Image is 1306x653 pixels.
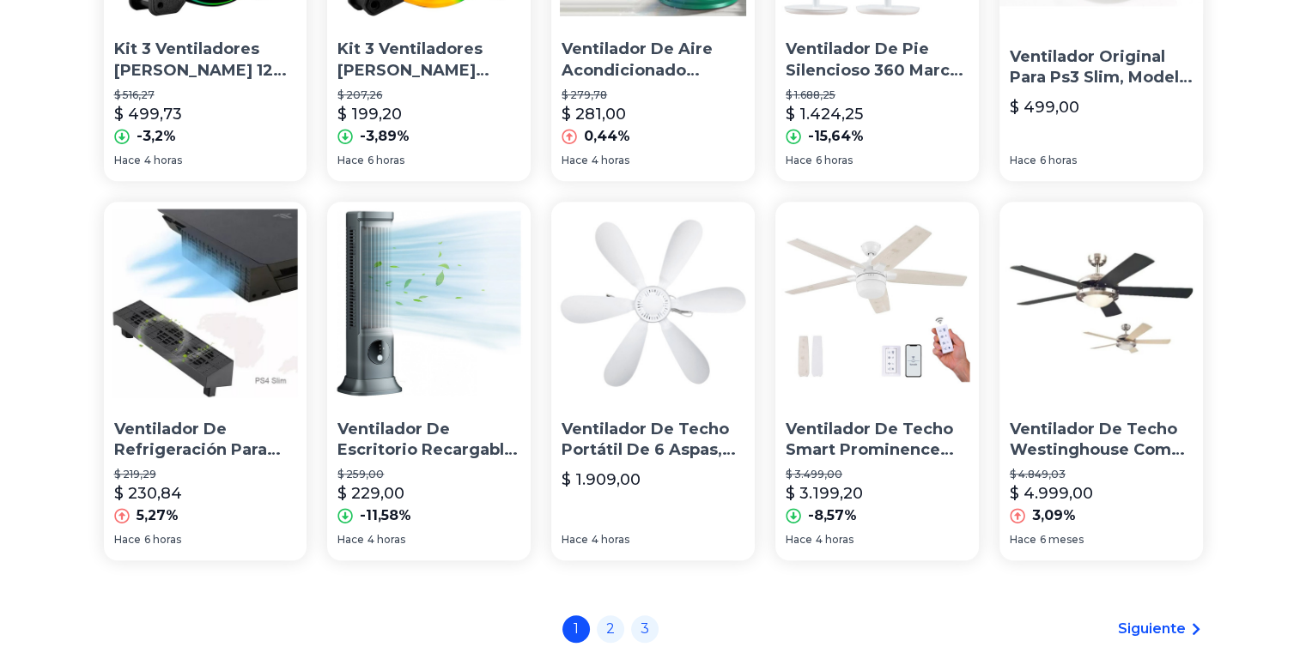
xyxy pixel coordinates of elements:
span: Hace [562,154,588,167]
p: $ 1.688,25 [786,88,969,102]
span: Siguiente [1118,619,1186,639]
p: $ 199,20 [337,102,402,126]
span: 6 horas [368,154,404,167]
p: Ventilador Original Para Ps3 Slim, Modelo: [PERSON_NAME]-2501a [1010,46,1200,89]
p: $ 499,73 [114,102,182,126]
p: $ 4.999,00 [1010,481,1093,505]
img: Ventilador De Escritorio Recargable Mini Ventilador Portátil [327,202,531,405]
span: 6 horas [144,533,181,547]
p: -3,89% [360,126,410,147]
a: Ventilador De Techo Westinghouse Comet Chocolate 52 PulgadasVentilador De Techo Westinghouse Come... [999,202,1203,560]
p: -11,58% [360,505,411,526]
p: $ 281,00 [562,102,626,126]
p: $ 3.499,00 [786,468,969,481]
p: $ 1.424,25 [786,102,863,126]
p: $ 499,00 [1010,95,1079,119]
a: 3 [631,615,659,643]
a: Ventilador De Escritorio Recargable Mini Ventilador PortátilVentilador De Escritorio Recargable M... [327,202,531,560]
span: Hace [114,154,141,167]
p: Ventilador De Refrigeración Para Consola De Juego Slim Ps4 [114,419,297,462]
span: 4 horas [816,533,853,547]
span: 4 horas [144,154,182,167]
p: Ventilador De Aire Acondicionado Portátil Multifuncional Usb [562,39,744,82]
span: 4 horas [592,154,629,167]
img: Ventilador De Techo Smart Prominence Home 52'' Cntrl Remoto [775,202,979,405]
span: 6 meses [1040,533,1084,547]
span: 6 horas [1040,154,1077,167]
a: 2 [597,615,624,643]
img: Ventilador De Techo Westinghouse Comet Chocolate 52 Pulgadas [999,202,1203,405]
span: 6 horas [816,154,853,167]
p: $ 1.909,00 [562,468,641,492]
span: Hace [1010,533,1036,547]
a: Siguiente [1118,619,1203,639]
p: Ventilador De Pie Silencioso 360 Marca Björn Control Remoto [786,39,969,82]
span: Hace [562,533,588,547]
p: Ventilador De Escritorio Recargable Mini Ventilador Portátil [337,419,520,462]
p: $ 3.199,20 [786,481,863,505]
p: Ventilador De Techo Portátil De 6 Aspas, Mini Ventiladores U [562,419,744,462]
p: $ 279,78 [562,88,744,102]
p: Ventilador De Techo Westinghouse Comet Chocolate 52 Pulgadas [1010,419,1193,462]
p: $ 207,26 [337,88,520,102]
p: $ 259,00 [337,468,520,481]
p: $ 516,27 [114,88,297,102]
p: -15,64% [808,126,864,147]
p: Kit 3 Ventiladores [PERSON_NAME] 120mm Argb Pc Ex30k 1200rpm [337,39,520,82]
p: -3,2% [137,126,176,147]
p: $ 219,29 [114,468,297,481]
span: 4 horas [592,533,629,547]
p: $ 4.849,03 [1010,468,1193,481]
img: Ventilador De Refrigeración Para Consola De Juego Slim Ps4 [104,202,307,405]
img: Ventilador De Techo Portátil De 6 Aspas, Mini Ventiladores U [551,202,755,405]
span: Hace [337,533,364,547]
a: Ventilador De Techo Portátil De 6 Aspas, Mini Ventiladores UVentilador De Techo Portátil De 6 Asp... [551,202,755,560]
p: 0,44% [584,126,630,147]
p: $ 229,00 [337,481,404,505]
p: 5,27% [137,505,179,526]
p: 3,09% [1032,505,1076,526]
p: Ventilador De Techo Smart Prominence Home 52'' Cntrl Remoto [786,419,969,462]
a: Ventilador De Techo Smart Prominence Home 52'' Cntrl RemotoVentilador De Techo Smart Prominence H... [775,202,979,560]
span: Hace [1010,154,1036,167]
span: Hace [337,154,364,167]
p: Kit 3 Ventiladores [PERSON_NAME] 120 Mm Argb Pc Ex50k 1200rpm [114,39,297,82]
span: Hace [786,154,812,167]
span: Hace [786,533,812,547]
p: $ 230,84 [114,481,182,505]
span: 4 horas [368,533,405,547]
span: Hace [114,533,141,547]
a: Ventilador De Refrigeración Para Consola De Juego Slim Ps4Ventilador De Refrigeración Para Consol... [104,202,307,560]
p: -8,57% [808,505,857,526]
